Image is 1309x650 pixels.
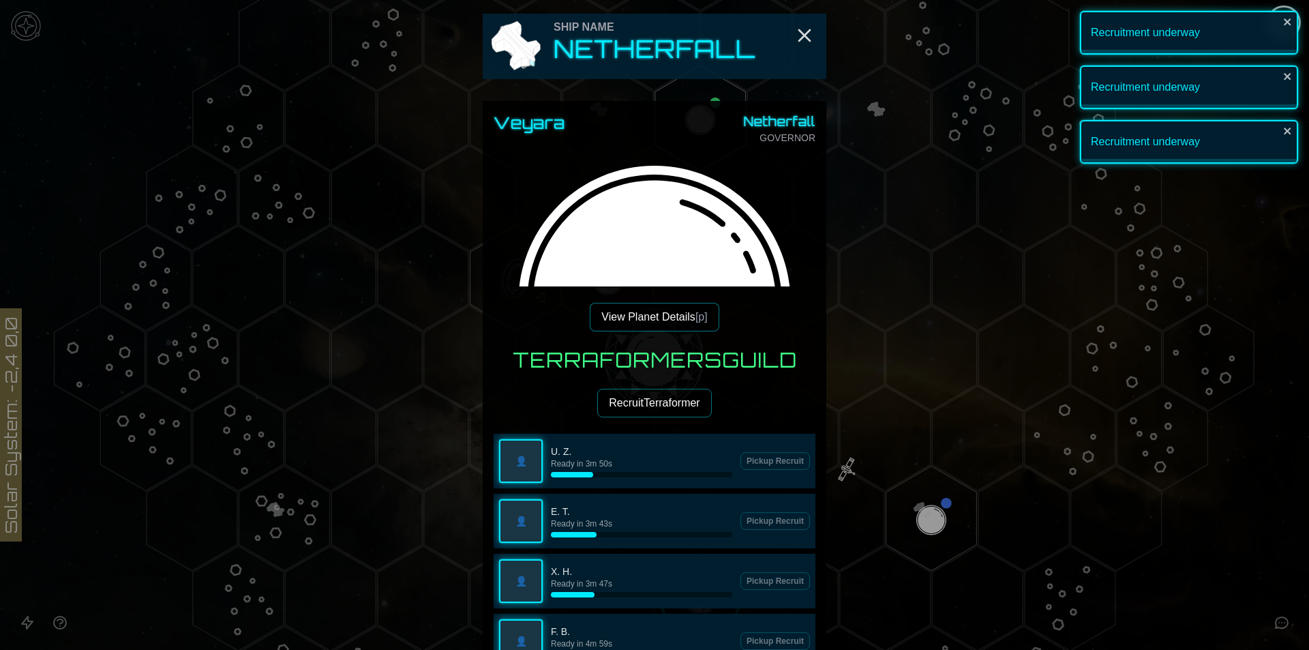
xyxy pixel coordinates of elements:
[515,514,527,528] span: 👤
[494,156,815,477] img: Veyara
[740,452,810,470] button: Pickup Recruit
[551,458,732,469] p: Ready in 3m 50s
[744,112,815,131] span: Netherfall
[1283,71,1293,82] button: close
[744,112,815,145] div: GOVERNOR
[1080,11,1298,55] div: Recruitment underway
[1283,125,1293,136] button: close
[551,625,732,638] p: F. B.
[1283,16,1293,27] button: close
[513,348,797,372] h3: Terraformers Guild
[1080,120,1298,164] div: Recruitment underway
[494,112,565,134] h3: Veyara
[515,634,527,648] span: 👤
[740,512,810,530] button: Pickup Recruit
[551,445,732,458] p: U. Z.
[515,454,527,468] span: 👤
[597,389,711,417] button: RecruitTerraformer
[794,25,815,46] button: Close
[740,572,810,590] button: Pickup Recruit
[551,518,732,529] p: Ready in 3m 43s
[551,505,732,518] p: E. T.
[590,303,719,331] button: View Planet Details[p]
[551,578,732,589] p: Ready in 3m 47s
[488,19,543,74] img: Ship Icon
[554,19,756,35] div: Ship Name
[554,35,756,63] h2: Netherfall
[551,565,732,578] p: X. H.
[695,311,708,323] span: [p]
[515,574,527,588] span: 👤
[1080,65,1298,109] div: Recruitment underway
[740,632,810,650] button: Pickup Recruit
[551,638,732,649] p: Ready in 4m 59s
